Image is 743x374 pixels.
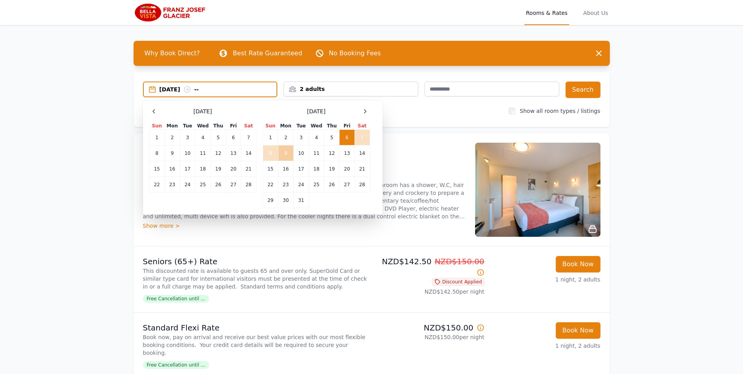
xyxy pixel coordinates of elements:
th: Tue [293,122,309,130]
td: 1 [149,130,165,145]
div: Show more > [143,222,466,230]
td: 2 [165,130,180,145]
td: 25 [195,177,210,192]
td: 6 [340,130,354,145]
td: 4 [195,130,210,145]
td: 11 [309,145,324,161]
td: 17 [293,161,309,177]
td: 11 [195,145,210,161]
p: Book now, pay on arrival and receive our best value prices with our most flexible booking conditi... [143,333,369,357]
p: Seniors (65+) Rate [143,256,369,267]
th: Sat [241,122,256,130]
button: Search [566,82,600,98]
td: 21 [241,161,256,177]
span: Free Cancellation until ... [143,295,209,303]
div: [DATE] -- [159,85,277,93]
td: 8 [149,145,165,161]
p: 1 night, 2 adults [491,276,600,283]
th: Mon [278,122,293,130]
td: 18 [195,161,210,177]
span: [DATE] [307,107,325,115]
td: 14 [354,145,370,161]
p: Standard Flexi Rate [143,322,369,333]
td: 14 [241,145,256,161]
td: 13 [226,145,241,161]
td: 17 [180,161,195,177]
th: Sun [149,122,165,130]
td: 21 [354,161,370,177]
span: Why Book Direct? [138,45,206,61]
td: 5 [211,130,226,145]
td: 8 [263,145,278,161]
td: 19 [324,161,340,177]
td: 10 [293,145,309,161]
td: 24 [293,177,309,192]
td: 26 [324,177,340,192]
td: 16 [278,161,293,177]
p: NZD$150.00 [375,322,484,333]
th: Fri [226,122,241,130]
td: 12 [324,145,340,161]
td: 3 [180,130,195,145]
th: Mon [165,122,180,130]
button: Book Now [556,322,600,339]
th: Thu [324,122,340,130]
td: 20 [340,161,354,177]
td: 30 [278,192,293,208]
td: 16 [165,161,180,177]
p: No Booking Fees [329,49,381,58]
p: NZD$150.00 per night [375,333,484,341]
td: 22 [149,177,165,192]
td: 2 [278,130,293,145]
span: NZD$150.00 [435,257,484,266]
td: 18 [309,161,324,177]
td: 5 [324,130,340,145]
td: 15 [149,161,165,177]
td: 7 [354,130,370,145]
td: 13 [340,145,354,161]
td: 27 [340,177,354,192]
td: 3 [293,130,309,145]
p: NZD$142.50 per night [375,288,484,296]
td: 28 [241,177,256,192]
td: 10 [180,145,195,161]
p: This discounted rate is available to guests 65 and over only. SuperGold Card or similar type card... [143,267,369,290]
td: 27 [226,177,241,192]
td: 23 [278,177,293,192]
td: 12 [211,145,226,161]
td: 25 [309,177,324,192]
td: 15 [263,161,278,177]
p: Best Rate Guaranteed [233,49,302,58]
td: 9 [165,145,180,161]
span: Discount Applied [432,278,484,286]
td: 22 [263,177,278,192]
th: Sun [263,122,278,130]
td: 24 [180,177,195,192]
div: 2 adults [284,85,418,93]
td: 6 [226,130,241,145]
td: 7 [241,130,256,145]
th: Wed [309,122,324,130]
td: 19 [211,161,226,177]
td: 9 [278,145,293,161]
td: 23 [165,177,180,192]
img: Bella Vista Franz Josef Glacier [134,3,209,22]
th: Thu [211,122,226,130]
td: 20 [226,161,241,177]
th: Sat [354,122,370,130]
th: Fri [340,122,354,130]
td: 26 [211,177,226,192]
span: Free Cancellation until ... [143,361,209,369]
label: Show all room types / listings [520,108,600,114]
p: NZD$142.50 [375,256,484,278]
td: 1 [263,130,278,145]
p: 1 night, 2 adults [491,342,600,350]
td: 4 [309,130,324,145]
td: 28 [354,177,370,192]
th: Wed [195,122,210,130]
td: 29 [263,192,278,208]
span: [DATE] [193,107,212,115]
th: Tue [180,122,195,130]
button: Book Now [556,256,600,272]
td: 31 [293,192,309,208]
